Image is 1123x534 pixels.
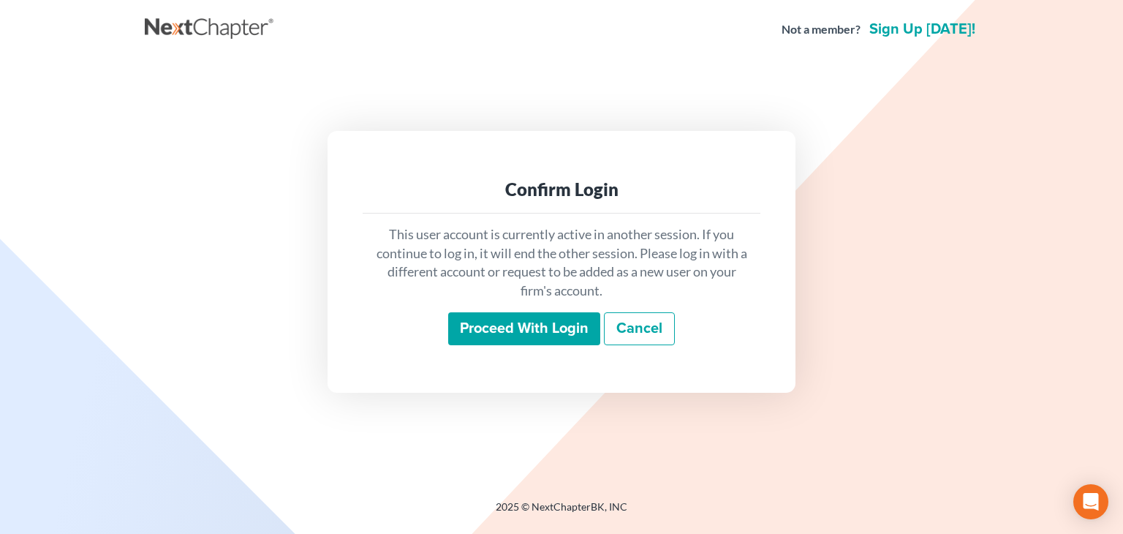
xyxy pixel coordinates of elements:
a: Sign up [DATE]! [866,22,978,37]
div: 2025 © NextChapterBK, INC [145,500,978,526]
div: Open Intercom Messenger [1073,484,1108,519]
p: This user account is currently active in another session. If you continue to log in, it will end ... [374,225,749,301]
a: Cancel [604,312,675,346]
input: Proceed with login [448,312,600,346]
div: Confirm Login [374,178,749,201]
strong: Not a member? [782,21,861,38]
